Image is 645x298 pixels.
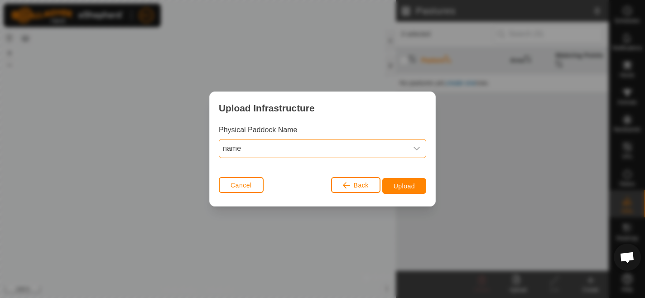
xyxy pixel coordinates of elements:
[394,183,415,190] span: Upload
[219,139,408,158] span: name
[408,139,426,158] div: dropdown trigger
[219,177,264,193] button: Cancel
[354,182,369,189] span: Back
[382,178,426,194] button: Upload
[219,101,314,115] span: Upload Infrastructure
[231,182,252,189] span: Cancel
[331,177,380,193] button: Back
[219,125,297,135] label: Physical Paddock Name
[614,244,641,271] div: Open chat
